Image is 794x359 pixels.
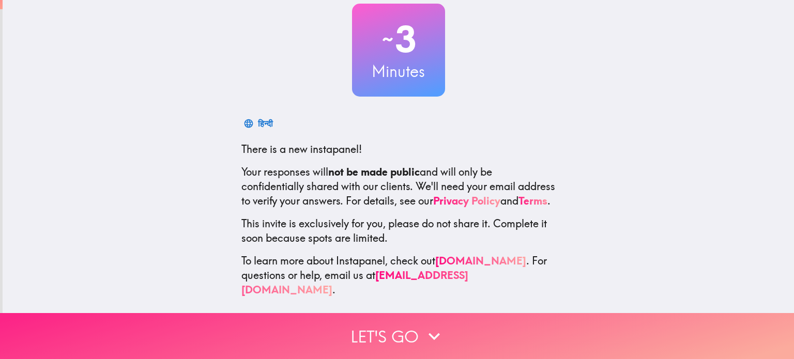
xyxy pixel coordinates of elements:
div: हिन्दी [258,116,273,131]
h3: Minutes [352,60,445,82]
button: हिन्दी [241,113,277,134]
b: not be made public [328,165,420,178]
a: Terms [518,194,547,207]
p: Your responses will and will only be confidentially shared with our clients. We'll need your emai... [241,165,556,208]
a: [DOMAIN_NAME] [435,254,526,267]
h2: 3 [352,18,445,60]
p: This invite is exclusively for you, please do not share it. Complete it soon because spots are li... [241,216,556,245]
span: There is a new instapanel! [241,143,362,155]
a: Privacy Policy [433,194,500,207]
a: [EMAIL_ADDRESS][DOMAIN_NAME] [241,269,468,296]
p: To learn more about Instapanel, check out . For questions or help, email us at . [241,254,556,297]
span: ~ [380,24,395,55]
